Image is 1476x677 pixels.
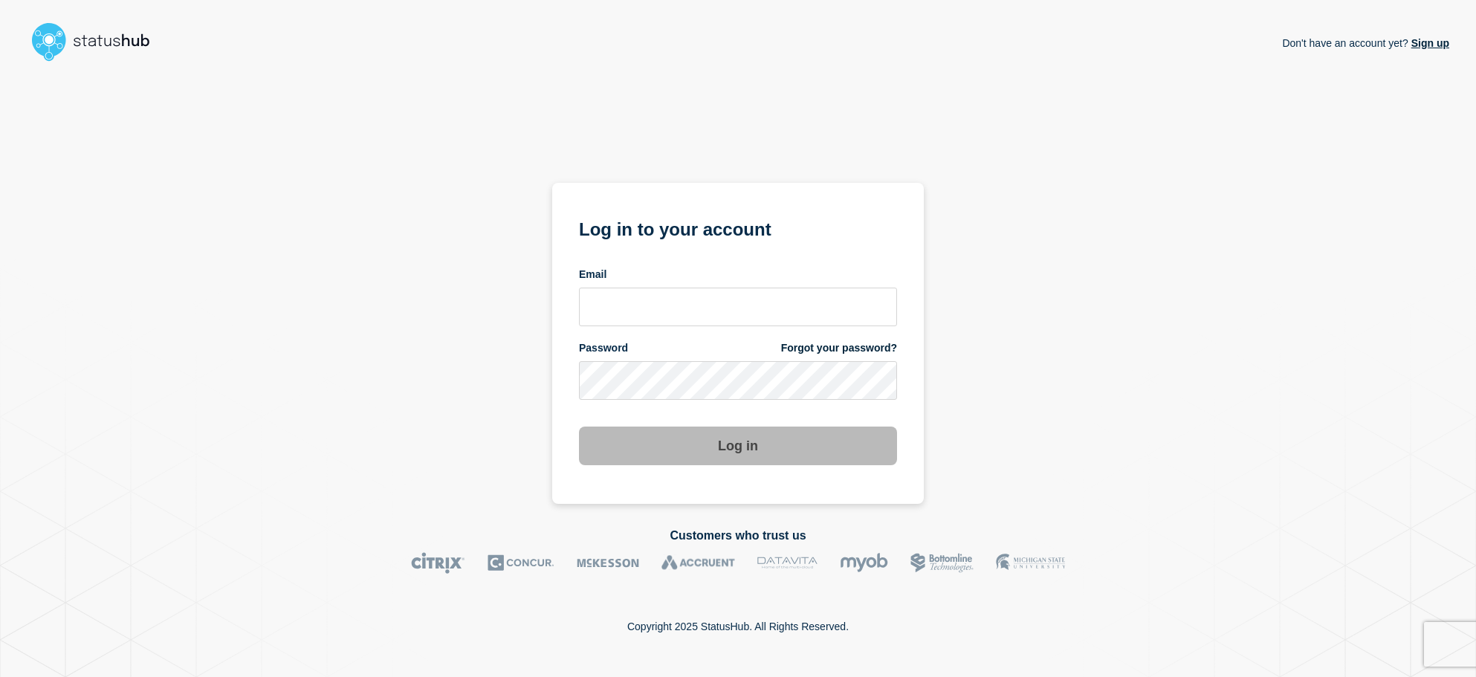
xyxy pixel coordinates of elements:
[910,552,974,574] img: Bottomline logo
[488,552,554,574] img: Concur logo
[627,621,849,632] p: Copyright 2025 StatusHub. All Rights Reserved.
[579,427,897,465] button: Log in
[579,268,606,282] span: Email
[27,529,1449,542] h2: Customers who trust us
[661,552,735,574] img: Accruent logo
[781,341,897,355] a: Forgot your password?
[840,552,888,574] img: myob logo
[996,552,1065,574] img: MSU logo
[27,18,168,65] img: StatusHub logo
[577,552,639,574] img: McKesson logo
[579,341,628,355] span: Password
[1408,37,1449,49] a: Sign up
[411,552,465,574] img: Citrix logo
[1282,25,1449,61] p: Don't have an account yet?
[579,361,897,400] input: password input
[579,214,897,242] h1: Log in to your account
[579,288,897,326] input: email input
[757,552,818,574] img: DataVita logo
